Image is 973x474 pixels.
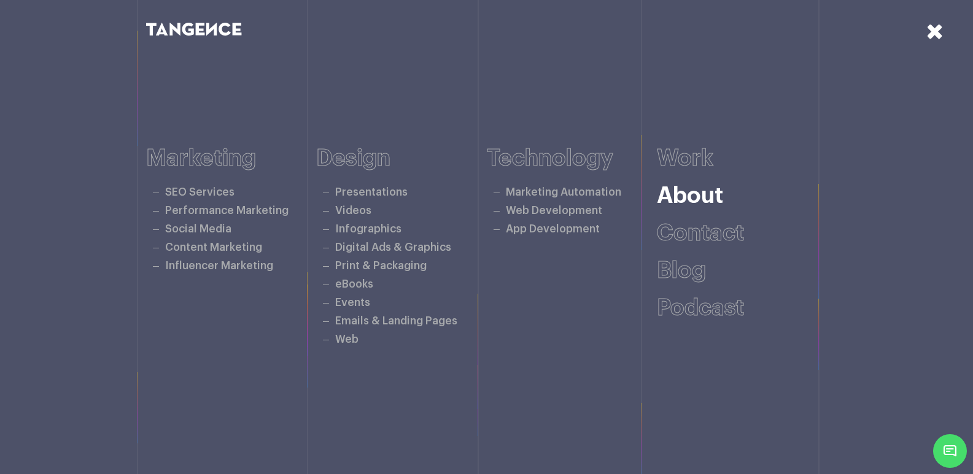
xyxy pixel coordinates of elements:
[57,197,209,213] span: Chat with us now
[335,205,371,216] a: Videos
[49,293,74,303] span: Home
[335,242,451,253] a: Digital Ads & Graphics
[165,187,235,197] a: SEO Services
[15,180,230,229] div: Chat with us now
[4,266,119,307] div: Home
[506,205,602,216] a: Web Development
[335,261,427,271] a: Print & Packaging
[335,297,370,308] a: Events
[96,313,162,325] em: Driven by SalesIQ
[657,259,706,282] a: Blog
[153,293,209,303] span: Conversation
[506,224,600,234] a: App Development
[316,146,487,171] h6: Design
[335,279,373,289] a: eBooks
[165,205,289,216] a: Performance Marketing
[122,266,241,307] div: Conversation
[335,334,359,345] a: Web
[15,76,230,146] div: Tangence [GEOGRAPHIC_DATA]
[506,187,621,197] a: Marketing Automation
[657,222,744,245] a: Contact
[165,224,231,234] a: Social Media
[657,185,723,207] a: About
[335,316,457,326] a: Emails & Landing Pages
[487,146,657,171] h6: Technology
[335,187,408,197] a: Presentations
[335,224,401,234] a: Infographics
[3,309,242,329] a: Driven by SalesIQ
[165,242,262,253] a: Content Marketing
[933,434,967,468] span: Chat Widget
[165,261,273,271] a: Influencer Marketing
[657,147,713,170] a: Work
[146,146,317,171] h6: Marketing
[15,152,144,165] div: We are here to help you!
[657,297,744,319] a: Podcast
